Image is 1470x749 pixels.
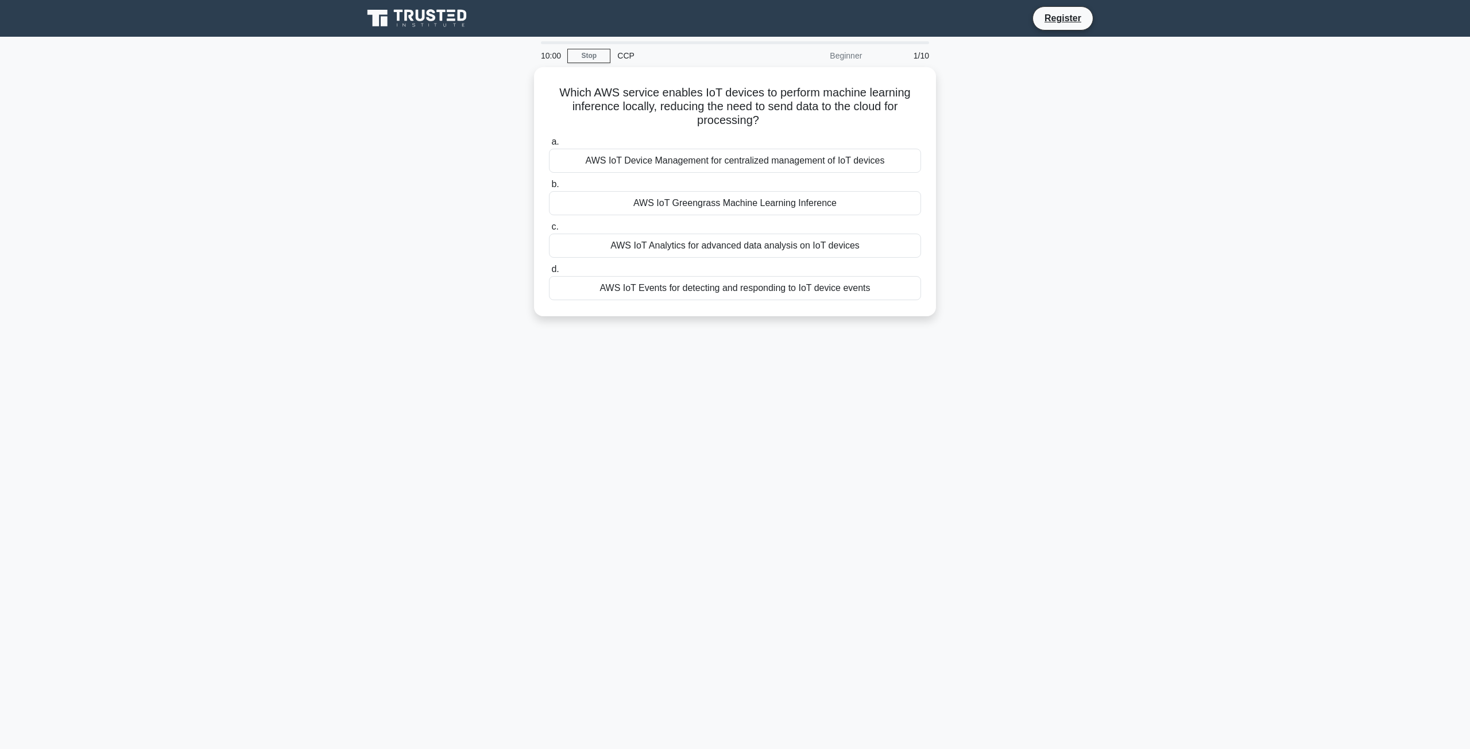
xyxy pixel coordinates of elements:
[551,137,559,146] span: a.
[549,276,921,300] div: AWS IoT Events for detecting and responding to IoT device events
[1038,11,1088,25] a: Register
[534,44,567,67] div: 10:00
[610,44,768,67] div: CCP
[551,179,559,189] span: b.
[548,86,922,128] h5: Which AWS service enables IoT devices to perform machine learning inference locally, reducing the...
[551,264,559,274] span: d.
[567,49,610,63] a: Stop
[549,149,921,173] div: AWS IoT Device Management for centralized management of IoT devices
[551,222,558,231] span: c.
[549,191,921,215] div: AWS IoT Greengrass Machine Learning Inference
[768,44,869,67] div: Beginner
[869,44,936,67] div: 1/10
[549,234,921,258] div: AWS IoT Analytics for advanced data analysis on IoT devices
